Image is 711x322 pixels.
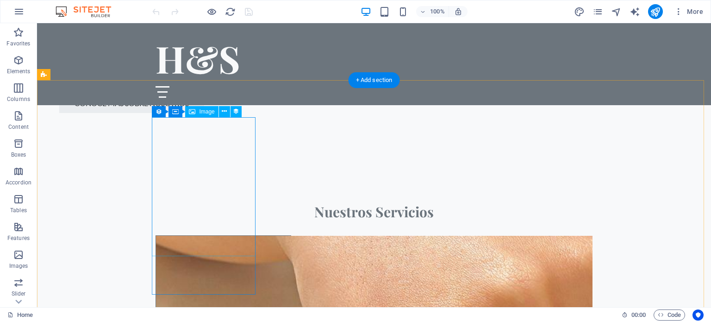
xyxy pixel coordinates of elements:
[611,6,622,17] button: navigator
[12,290,26,297] p: Slider
[658,309,681,321] span: Code
[622,309,646,321] h6: Session time
[631,309,646,321] span: 00 00
[199,109,214,114] span: Image
[7,309,33,321] a: Click to cancel selection. Double-click to open Pages
[7,234,30,242] p: Features
[53,6,123,17] img: Editor Logo
[7,68,31,75] p: Elements
[630,6,641,17] button: text_generator
[592,6,604,17] button: pages
[8,123,29,131] p: Content
[10,207,27,214] p: Tables
[592,6,603,17] i: Pages (Ctrl+Alt+S)
[225,6,236,17] i: Reload page
[650,6,661,17] i: Publish
[648,4,663,19] button: publish
[574,6,585,17] i: Design (Ctrl+Alt+Y)
[9,262,28,270] p: Images
[206,6,217,17] button: Click here to leave preview mode and continue editing
[7,95,30,103] p: Columns
[349,72,400,88] div: + Add section
[692,309,704,321] button: Usercentrics
[454,7,462,16] i: On resize automatically adjust zoom level to fit chosen device.
[6,40,30,47] p: Favorites
[630,6,640,17] i: AI Writer
[225,6,236,17] button: reload
[574,6,585,17] button: design
[670,4,707,19] button: More
[674,7,703,16] span: More
[654,309,685,321] button: Code
[638,311,639,318] span: :
[416,6,449,17] button: 100%
[6,179,31,186] p: Accordion
[430,6,445,17] h6: 100%
[611,6,622,17] i: Navigator
[11,151,26,158] p: Boxes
